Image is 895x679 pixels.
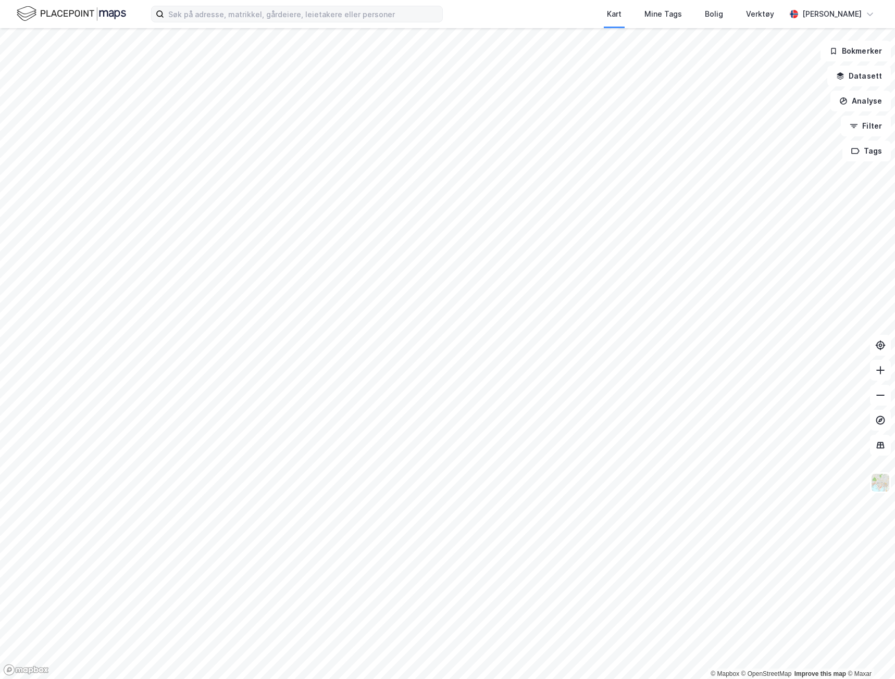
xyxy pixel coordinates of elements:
[843,629,895,679] iframe: Chat Widget
[164,6,442,22] input: Søk på adresse, matrikkel, gårdeiere, leietakere eller personer
[841,116,891,136] button: Filter
[3,664,49,676] a: Mapbox homepage
[830,91,891,111] button: Analyse
[17,5,126,23] img: logo.f888ab2527a4732fd821a326f86c7f29.svg
[711,670,739,677] a: Mapbox
[607,8,621,20] div: Kart
[794,670,846,677] a: Improve this map
[842,141,891,161] button: Tags
[802,8,862,20] div: [PERSON_NAME]
[741,670,792,677] a: OpenStreetMap
[644,8,682,20] div: Mine Tags
[821,41,891,61] button: Bokmerker
[827,66,891,86] button: Datasett
[843,629,895,679] div: Kontrollprogram for chat
[705,8,723,20] div: Bolig
[871,473,890,493] img: Z
[746,8,774,20] div: Verktøy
